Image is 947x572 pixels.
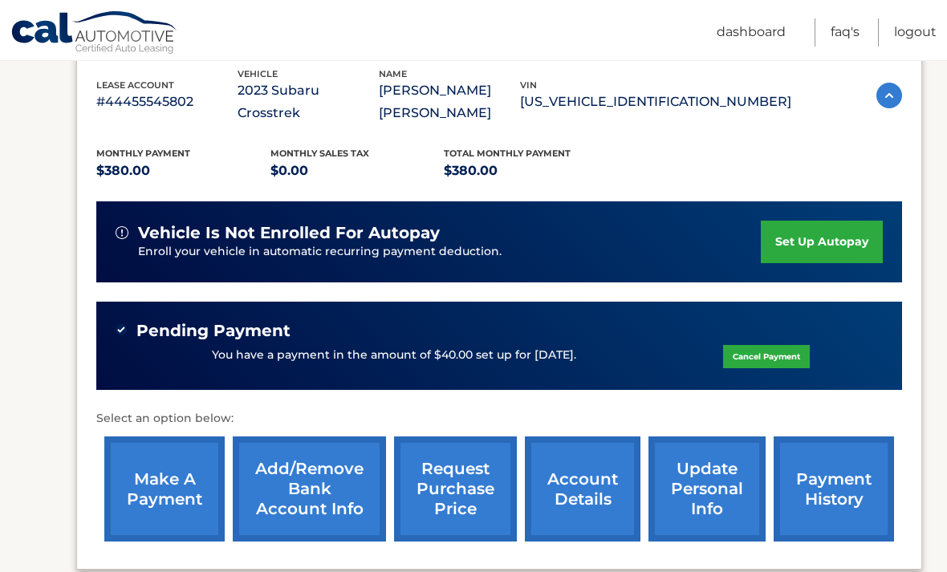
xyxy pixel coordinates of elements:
[876,83,902,108] img: accordion-active.svg
[270,160,445,182] p: $0.00
[379,79,520,124] p: [PERSON_NAME] [PERSON_NAME]
[774,436,894,542] a: payment history
[723,345,810,368] a: Cancel Payment
[894,18,937,47] a: Logout
[116,324,127,335] img: check-green.svg
[138,223,440,243] span: vehicle is not enrolled for autopay
[96,91,238,113] p: #44455545802
[96,409,902,428] p: Select an option below:
[238,68,278,79] span: vehicle
[136,321,291,341] span: Pending Payment
[96,160,270,182] p: $380.00
[138,243,761,261] p: Enroll your vehicle in automatic recurring payment deduction.
[831,18,860,47] a: FAQ's
[96,148,190,159] span: Monthly Payment
[212,347,576,364] p: You have a payment in the amount of $40.00 set up for [DATE].
[379,68,407,79] span: name
[525,436,640,542] a: account details
[233,436,386,542] a: Add/Remove bank account info
[717,18,786,47] a: Dashboard
[394,436,517,542] a: request purchase price
[520,91,791,113] p: [US_VEHICLE_IDENTIFICATION_NUMBER]
[116,226,128,239] img: alert-white.svg
[444,160,618,182] p: $380.00
[96,79,174,91] span: lease account
[444,148,571,159] span: Total Monthly Payment
[520,79,537,91] span: vin
[10,10,179,57] a: Cal Automotive
[270,148,369,159] span: Monthly sales Tax
[104,436,225,542] a: make a payment
[648,436,766,542] a: update personal info
[238,79,379,124] p: 2023 Subaru Crosstrek
[761,221,883,263] a: set up autopay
